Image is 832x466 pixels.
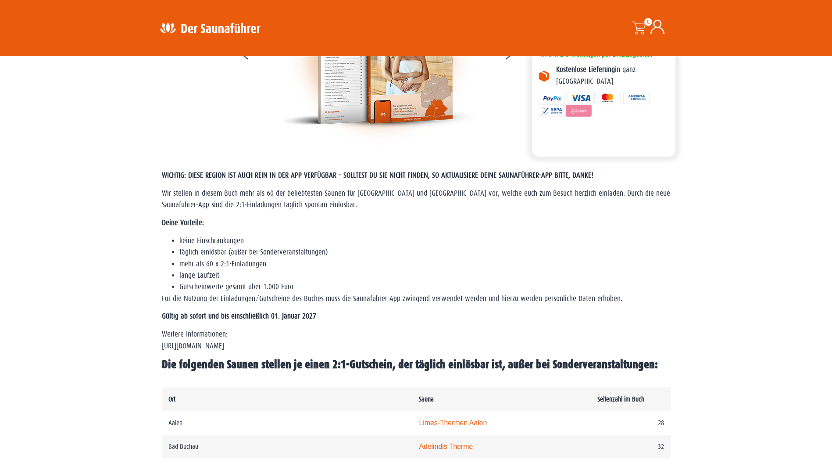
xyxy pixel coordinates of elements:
span: Die folgenden Saunen stellen je einen 2:1-Gutschein, der täglich einlösbar ist, außer bei Sonderv... [162,358,658,371]
span: Wir stellen in diesem Buch mehr als 60 der beliebtesten Saunen für [GEOGRAPHIC_DATA] und [GEOGRAP... [162,189,670,209]
b: Kostenlose Lieferung [556,65,615,74]
td: 28 [591,411,671,435]
strong: Gültig ab sofort und bis einschließlich 01. Januar 2027 [162,312,316,320]
b: Sauna [419,395,434,403]
p: in ganz [GEOGRAPHIC_DATA] [556,64,669,87]
a: Limes-Thermen Aalen [419,419,487,427]
li: mehr als 60 x 2:1-Einladungen [179,258,671,270]
td: Aalen [162,411,413,435]
td: Bad Buchau [162,435,413,459]
p: Für die Nutzung der Einladungen/Gutscheine des Buches muss die Saunaführer-App zwingend verwendet... [162,293,671,305]
p: Weitere Informationen: [URL][DOMAIN_NAME] [162,329,671,352]
td: 32 [591,435,671,459]
li: lange Laufzeit [179,270,671,281]
li: Gutscheinwerte gesamt über 1.000 Euro [179,281,671,293]
span: WICHTIG: DIESE REGION IST AUCH REIN IN DER APP VERFÜGBAR – SOLLTEST DU SIE NICHT FINDEN, SO AKTUA... [162,171,593,179]
li: täglich einlösbar (außer bei Sonderveranstaltungen) [179,247,671,258]
li: keine Einschränkungen [179,235,671,247]
span: 0 [644,18,652,26]
b: Ort [168,395,175,403]
b: Seitenzahl im Buch [597,395,644,403]
a: Adelindis Therme [419,443,473,450]
strong: Deine Vorteile: [162,219,204,227]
